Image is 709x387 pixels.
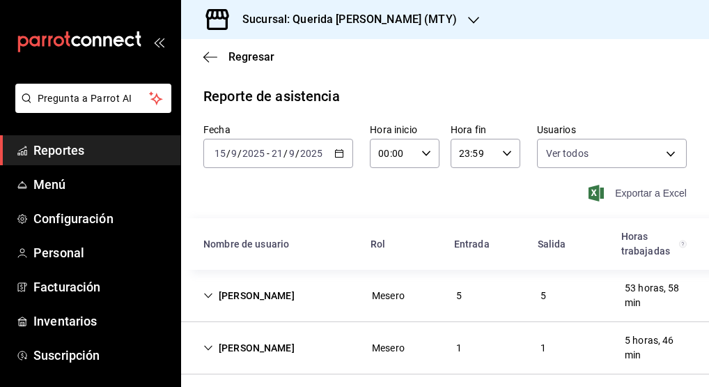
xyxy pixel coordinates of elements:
[614,275,698,316] div: Cell
[214,148,226,159] input: --
[451,125,520,135] label: Hora fin
[267,148,270,159] span: -
[33,312,169,331] span: Inventarios
[33,209,169,228] span: Configuración
[38,91,150,106] span: Pregunta a Parrot AI
[443,232,527,257] div: HeadCell
[614,328,698,368] div: Cell
[181,218,709,270] div: Head
[15,84,171,113] button: Pregunta a Parrot AI
[231,11,457,28] h3: Sucursal: Querida [PERSON_NAME] (MTY)
[226,148,231,159] span: /
[529,283,557,309] div: Cell
[679,238,687,250] svg: El total de horas trabajadas por usuario es el resultado de la suma redondeada del registro de ho...
[33,346,169,365] span: Suscripción
[271,148,283,159] input: --
[10,101,171,116] a: Pregunta a Parrot AI
[361,283,416,309] div: Cell
[537,125,687,135] label: Usuarios
[610,224,698,264] div: HeadCell
[372,289,405,303] div: Mesero
[203,50,274,63] button: Regresar
[288,148,295,159] input: --
[33,141,169,160] span: Reportes
[192,283,306,309] div: Cell
[295,148,299,159] span: /
[228,50,274,63] span: Regresar
[361,335,416,361] div: Cell
[153,36,164,47] button: open_drawer_menu
[445,335,473,361] div: Cell
[181,270,709,322] div: Row
[527,232,610,257] div: HeadCell
[33,243,169,262] span: Personal
[529,335,557,361] div: Cell
[283,148,288,159] span: /
[192,232,359,257] div: HeadCell
[33,175,169,194] span: Menú
[445,283,473,309] div: Cell
[370,125,439,135] label: Hora inicio
[372,341,405,356] div: Mesero
[203,86,340,107] div: Reporte de asistencia
[203,125,353,135] label: Fecha
[591,185,687,202] button: Exportar a Excel
[546,146,589,160] span: Ver todos
[231,148,237,159] input: --
[299,148,323,159] input: ----
[359,232,443,257] div: HeadCell
[237,148,242,159] span: /
[181,322,709,374] div: Row
[192,335,306,361] div: Cell
[242,148,265,159] input: ----
[33,278,169,296] span: Facturación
